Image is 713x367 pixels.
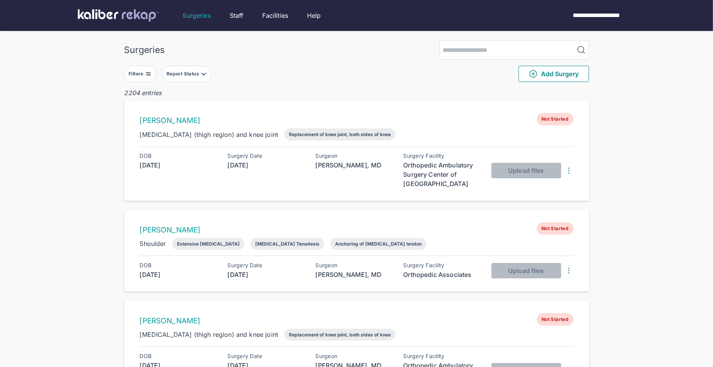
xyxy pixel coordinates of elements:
div: Orthopedic Associates [404,270,481,279]
span: Not Started [537,113,573,125]
div: Surgery Facility [404,153,481,159]
button: Report Status [162,66,211,82]
div: Shoulder [140,239,166,248]
div: DOB [140,262,217,268]
div: Surgery Facility [404,353,481,359]
img: filter-caret-down-grey.b3560631.svg [201,71,207,77]
img: PlusCircleGreen.5fd88d77.svg [529,69,538,79]
img: DotsThreeVertical.31cb0eda.svg [564,266,574,275]
a: Facilities [263,11,289,20]
div: [DATE] [228,270,305,279]
div: Extensive [MEDICAL_DATA] [177,241,240,247]
div: Surgeon [316,153,393,159]
img: MagnifyingGlass.1dc66aab.svg [577,45,586,55]
div: [DATE] [140,270,217,279]
a: [PERSON_NAME] [140,225,201,234]
div: DOB [140,353,217,359]
button: Upload files [491,263,561,278]
span: Add Surgery [529,69,579,79]
div: Orthopedic Ambulatory Surgery Center of [GEOGRAPHIC_DATA] [404,160,481,188]
div: Replacement of knee joint, both sides of knee [289,131,391,137]
div: [MEDICAL_DATA] Tenodesis [255,241,320,247]
a: Staff [230,11,244,20]
img: kaliber labs logo [78,9,159,22]
div: Surgeries [124,44,165,55]
div: Filters [129,71,145,77]
div: Surgery Date [228,153,305,159]
button: Filters [124,66,156,82]
span: Not Started [537,222,573,235]
a: [PERSON_NAME] [140,116,201,125]
div: [MEDICAL_DATA] (thigh region) and knee joint [140,130,278,139]
div: Report Status [167,71,201,77]
div: [PERSON_NAME], MD [316,160,393,170]
div: Replacement of knee joint, both sides of knee [289,332,391,338]
img: faders-horizontal-grey.d550dbda.svg [145,71,151,77]
div: Surgeon [316,262,393,268]
a: Help [307,11,321,20]
div: 2204 entries [124,88,589,97]
div: [DATE] [140,160,217,170]
button: Upload files [491,163,561,178]
img: DotsThreeVertical.31cb0eda.svg [564,166,574,175]
div: Anchoring of [MEDICAL_DATA] tendon [335,241,422,247]
a: [PERSON_NAME] [140,316,201,325]
div: Surgery Facility [404,262,481,268]
div: Surgery Date [228,353,305,359]
span: Upload files [508,167,544,174]
a: Surgeries [183,11,211,20]
span: Not Started [537,313,573,326]
div: DOB [140,153,217,159]
div: [PERSON_NAME], MD [316,270,393,279]
div: [DATE] [228,160,305,170]
div: Surgery Date [228,262,305,268]
span: Upload files [508,267,544,275]
button: Add Surgery [519,66,589,82]
div: Surgeon [316,353,393,359]
div: [MEDICAL_DATA] (thigh region) and knee joint [140,330,278,339]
